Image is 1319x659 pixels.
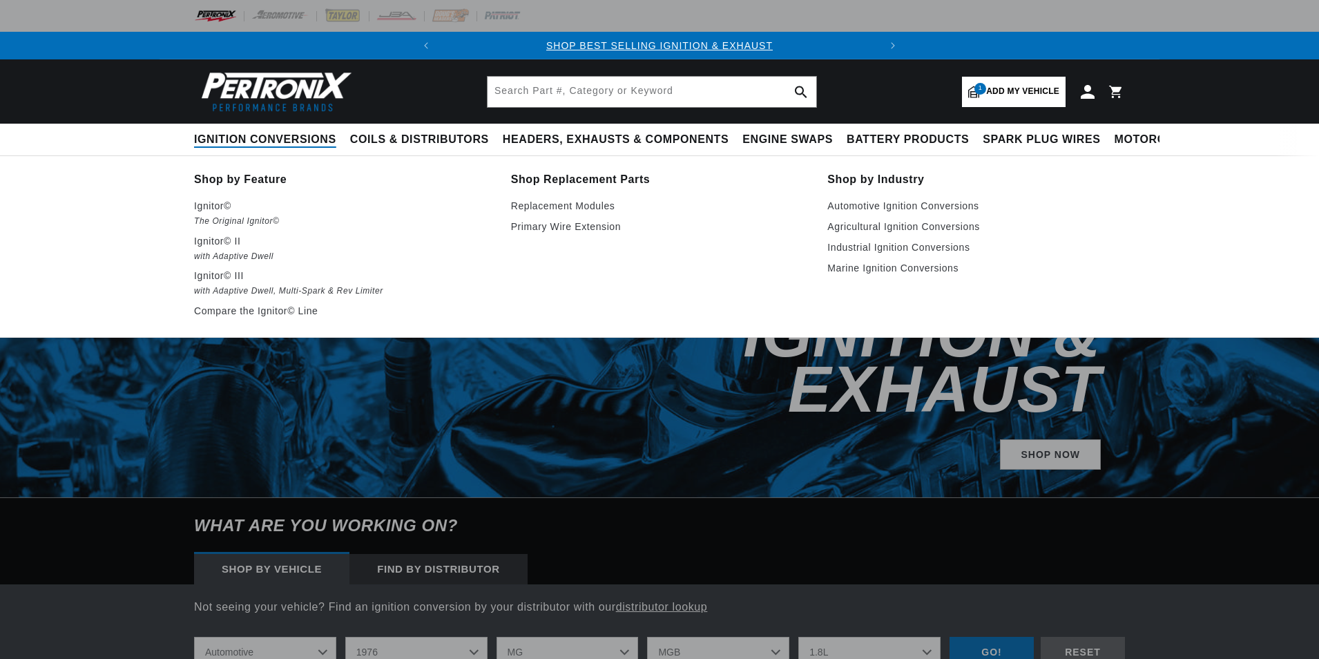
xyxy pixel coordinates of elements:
[349,554,528,584] div: Find by Distributor
[511,170,809,189] a: Shop Replacement Parts
[440,38,879,53] div: Announcement
[840,124,976,156] summary: Battery Products
[194,598,1125,616] p: Not seeing your vehicle? Find an ignition conversion by your distributor with our
[974,83,986,95] span: 1
[488,77,816,107] input: Search Part #, Category or Keyword
[827,170,1125,189] a: Shop by Industry
[879,32,907,59] button: Translation missing: en.sections.announcements.next_announcement
[503,133,729,147] span: Headers, Exhausts & Components
[976,124,1107,156] summary: Spark Plug Wires
[827,198,1125,214] a: Automotive Ignition Conversions
[847,133,969,147] span: Battery Products
[160,498,1159,553] h6: What are you working on?
[194,233,492,249] p: Ignitor© II
[827,239,1125,256] a: Industrial Ignition Conversions
[194,284,492,298] em: with Adaptive Dwell, Multi-Spark & Rev Limiter
[350,133,489,147] span: Coils & Distributors
[440,38,879,53] div: 1 of 2
[1000,439,1101,470] a: SHOP NOW
[962,77,1066,107] a: 1Add my vehicle
[194,68,353,115] img: Pertronix
[827,218,1125,235] a: Agricultural Ignition Conversions
[1108,124,1204,156] summary: Motorcycle
[616,601,708,613] a: distributor lookup
[194,214,492,229] em: The Original Ignitor©
[742,133,833,147] span: Engine Swaps
[194,170,492,189] a: Shop by Feature
[986,85,1059,98] span: Add my vehicle
[160,32,1159,59] slideshow-component: Translation missing: en.sections.announcements.announcement_bar
[194,267,492,298] a: Ignitor© III with Adaptive Dwell, Multi-Spark & Rev Limiter
[1115,133,1197,147] span: Motorcycle
[194,198,492,214] p: Ignitor©
[412,32,440,59] button: Translation missing: en.sections.announcements.previous_announcement
[511,198,809,214] a: Replacement Modules
[735,124,840,156] summary: Engine Swaps
[511,218,809,235] a: Primary Wire Extension
[510,196,1101,417] h2: Shop Best Selling Ignition & Exhaust
[194,133,336,147] span: Ignition Conversions
[194,267,492,284] p: Ignitor© III
[194,233,492,264] a: Ignitor© II with Adaptive Dwell
[194,124,343,156] summary: Ignition Conversions
[343,124,496,156] summary: Coils & Distributors
[496,124,735,156] summary: Headers, Exhausts & Components
[983,133,1100,147] span: Spark Plug Wires
[194,554,349,584] div: Shop by vehicle
[786,77,816,107] button: search button
[194,249,492,264] em: with Adaptive Dwell
[194,198,492,229] a: Ignitor© The Original Ignitor©
[194,303,492,319] a: Compare the Ignitor© Line
[546,40,773,51] a: SHOP BEST SELLING IGNITION & EXHAUST
[827,260,1125,276] a: Marine Ignition Conversions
